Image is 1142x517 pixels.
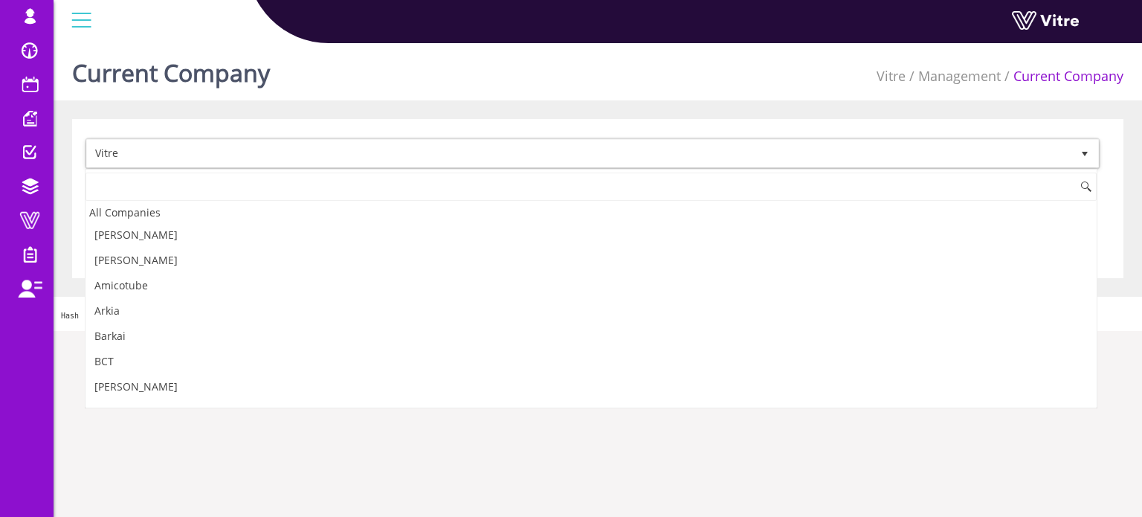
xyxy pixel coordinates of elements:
[877,67,906,85] a: Vitre
[1001,67,1123,86] li: Current Company
[61,312,343,320] span: Hash 'fd46216' Date '[DATE] 15:20:00 +0000' Branch 'Production'
[86,399,1097,425] li: BOI
[86,374,1097,399] li: [PERSON_NAME]
[86,248,1097,273] li: [PERSON_NAME]
[87,140,1071,167] span: Vitre
[86,298,1097,324] li: Arkia
[86,324,1097,349] li: Barkai
[1071,140,1098,167] span: select
[72,37,270,100] h1: Current Company
[86,273,1097,298] li: Amicotube
[86,222,1097,248] li: [PERSON_NAME]
[86,349,1097,374] li: BCT
[906,67,1001,86] li: Management
[86,202,1097,222] div: All Companies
